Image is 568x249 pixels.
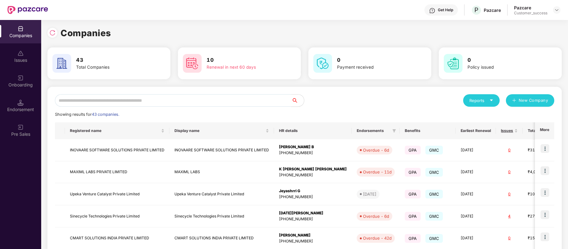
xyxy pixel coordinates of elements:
[279,194,347,200] div: [PHONE_NUMBER]
[279,188,347,194] div: Jeyashrri G
[468,64,541,71] div: Policy issued
[337,64,411,71] div: Payment received
[541,232,549,241] img: icon
[17,50,24,56] img: svg+xml;base64,PHN2ZyBpZD0iSXNzdWVzX2Rpc2FibGVkIiB4bWxucz0iaHR0cDovL3d3dy53My5vcmcvMjAwMC9zdmciIH...
[501,128,513,133] span: Issues
[425,190,443,198] span: GMC
[391,127,397,134] span: filter
[496,122,523,139] th: Issues
[392,129,396,133] span: filter
[484,7,501,13] div: Pazcare
[76,56,150,64] h3: 43
[400,122,456,139] th: Benefits
[501,147,518,153] div: 0
[528,191,559,197] div: ₹10,09,254
[512,98,516,103] span: plus
[523,122,564,139] th: Total Premium
[363,213,389,219] div: Overdue - 6d
[425,212,443,221] span: GMC
[528,169,559,175] div: ₹4,01,884.4
[469,97,493,104] div: Reports
[207,56,280,64] h3: 10
[501,191,518,197] div: 0
[528,128,554,133] span: Total Premium
[76,64,150,71] div: Total Companies
[357,128,390,133] span: Endorsements
[279,216,347,222] div: [PHONE_NUMBER]
[279,238,347,244] div: [PHONE_NUMBER]
[425,146,443,154] span: GMC
[169,161,274,183] td: MAXIML LABS
[425,168,443,177] span: GMC
[535,122,554,139] th: More
[70,128,160,133] span: Registered name
[456,122,496,139] th: Earliest Renewal
[554,7,559,12] img: svg+xml;base64,PHN2ZyBpZD0iRHJvcGRvd24tMzJ4MzIiIHhtbG5zPSJodHRwOi8vd3d3LnczLm9yZy8yMDAwL3N2ZyIgd2...
[456,183,496,205] td: [DATE]
[17,100,24,106] img: svg+xml;base64,PHN2ZyB3aWR0aD0iMTQuNSIgaGVpZ2h0PSIxNC41IiB2aWV3Qm94PSIwIDAgMTYgMTYiIGZpbGw9Im5vbm...
[363,147,389,153] div: Overdue - 6d
[52,54,71,73] img: svg+xml;base64,PHN2ZyB4bWxucz0iaHR0cDovL3d3dy53My5vcmcvMjAwMC9zdmciIHdpZHRoPSI2MCIgaGVpZ2h0PSI2MC...
[528,235,559,241] div: ₹15,47,686.82
[405,212,421,221] span: GPA
[405,168,421,177] span: GPA
[279,150,347,156] div: [PHONE_NUMBER]
[7,6,48,14] img: New Pazcare Logo
[528,213,559,219] div: ₹27,46,657.68
[169,205,274,227] td: Sinecycle Technologies Private Limited
[456,161,496,183] td: [DATE]
[541,166,549,175] img: icon
[65,122,169,139] th: Registered name
[438,7,453,12] div: Get Help
[17,26,24,32] img: svg+xml;base64,PHN2ZyBpZD0iQ29tcGFuaWVzIiB4bWxucz0iaHR0cDovL3d3dy53My5vcmcvMjAwMC9zdmciIHdpZHRoPS...
[65,183,169,205] td: Upeka Venture Catalyst Private Limited
[405,234,421,243] span: GPA
[489,98,493,102] span: caret-down
[274,122,352,139] th: HR details
[405,190,421,198] span: GPA
[468,56,541,64] h3: 0
[279,210,347,216] div: [DATE][PERSON_NAME]
[425,234,443,243] span: GMC
[541,144,549,153] img: icon
[456,205,496,227] td: [DATE]
[49,30,56,36] img: svg+xml;base64,PHN2ZyBpZD0iUmVsb2FkLTMyeDMyIiB4bWxucz0iaHR0cDovL3d3dy53My5vcmcvMjAwMC9zdmciIHdpZH...
[429,7,435,14] img: svg+xml;base64,PHN2ZyBpZD0iSGVscC0zMngzMiIgeG1sbnM9Imh0dHA6Ly93d3cudzMub3JnLzIwMDAvc3ZnIiB3aWR0aD...
[55,112,119,117] span: Showing results for
[474,6,478,14] span: P
[337,56,411,64] h3: 0
[363,191,376,197] div: [DATE]
[65,205,169,227] td: Sinecycle Technologies Private Limited
[519,97,548,104] span: New Company
[291,98,304,103] span: search
[183,54,202,73] img: svg+xml;base64,PHN2ZyB4bWxucz0iaHR0cDovL3d3dy53My5vcmcvMjAwMC9zdmciIHdpZHRoPSI2MCIgaGVpZ2h0PSI2MC...
[405,146,421,154] span: GPA
[528,147,559,153] div: ₹31,50,715.64
[207,64,280,71] div: Renewal in next 60 days
[313,54,332,73] img: svg+xml;base64,PHN2ZyB4bWxucz0iaHR0cDovL3d3dy53My5vcmcvMjAwMC9zdmciIHdpZHRoPSI2MCIgaGVpZ2h0PSI2MC...
[444,54,463,73] img: svg+xml;base64,PHN2ZyB4bWxucz0iaHR0cDovL3d3dy53My5vcmcvMjAwMC9zdmciIHdpZHRoPSI2MCIgaGVpZ2h0PSI2MC...
[501,235,518,241] div: 0
[65,161,169,183] td: MAXIML LABS PRIVATE LIMITED
[514,5,547,11] div: Pazcare
[279,166,347,172] div: K [PERSON_NAME] [PERSON_NAME]
[279,144,347,150] div: [PERSON_NAME] B
[506,94,554,107] button: plusNew Company
[541,188,549,197] img: icon
[514,11,547,16] div: Customer_success
[501,213,518,219] div: 4
[456,139,496,161] td: [DATE]
[169,139,274,161] td: INOVAARE SOFTWARE SOLUTIONS PRIVATE LIMITED
[169,183,274,205] td: Upeka Venture Catalyst Private Limited
[291,94,304,107] button: search
[501,169,518,175] div: 0
[279,232,347,238] div: [PERSON_NAME]
[169,122,274,139] th: Display name
[279,172,347,178] div: [PHONE_NUMBER]
[61,26,111,40] h1: Companies
[17,124,24,130] img: svg+xml;base64,PHN2ZyB3aWR0aD0iMjAiIGhlaWdodD0iMjAiIHZpZXdCb3g9IjAgMCAyMCAyMCIgZmlsbD0ibm9uZSIgeG...
[65,139,169,161] td: INOVAARE SOFTWARE SOLUTIONS PRIVATE LIMITED
[92,112,119,117] span: 43 companies.
[363,235,392,241] div: Overdue - 42d
[541,210,549,219] img: icon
